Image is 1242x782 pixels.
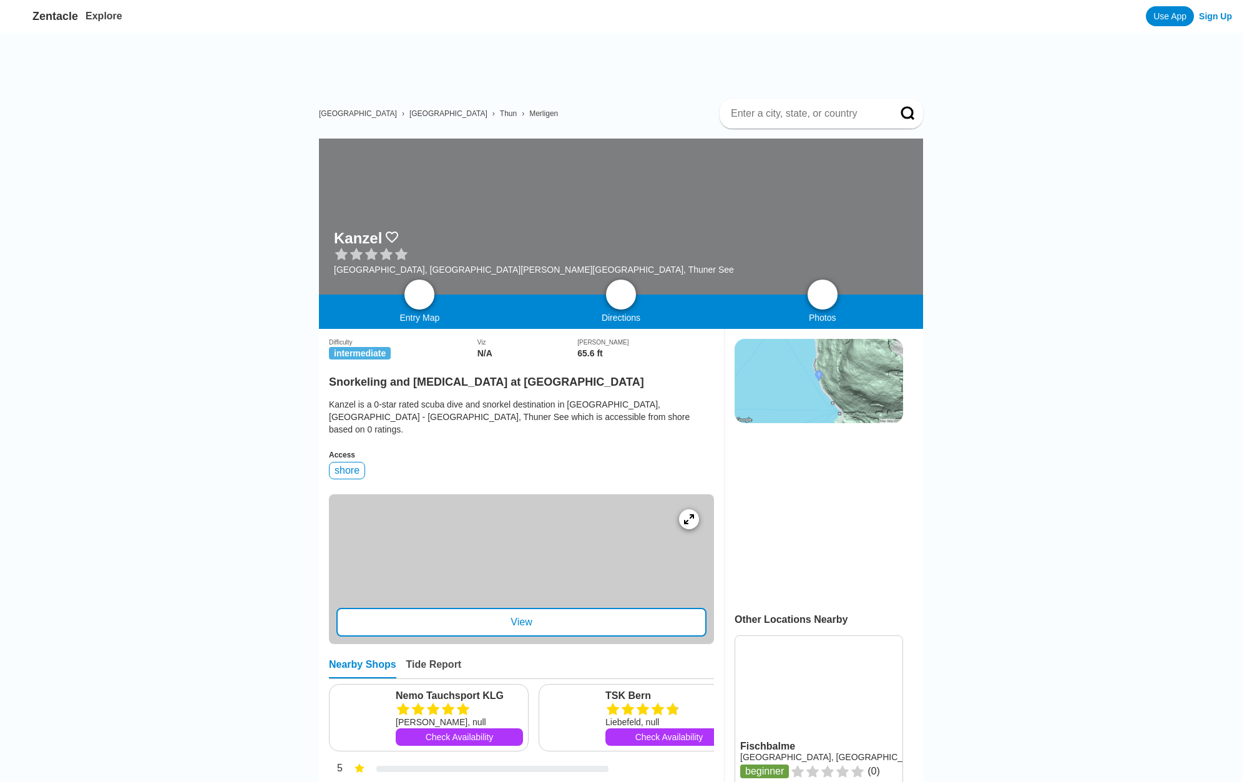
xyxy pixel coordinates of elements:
a: Zentacle logoZentacle [10,6,78,26]
span: › [402,109,404,118]
a: Nemo Tauchsport KLG [396,690,523,702]
img: TSK Bern [544,690,600,746]
h2: Snorkeling and [MEDICAL_DATA] at [GEOGRAPHIC_DATA] [329,368,714,389]
div: [PERSON_NAME] [577,339,714,346]
a: [GEOGRAPHIC_DATA] [319,109,397,118]
div: 65.6 ft [577,348,714,358]
iframe: Advertisement [329,32,923,89]
a: [GEOGRAPHIC_DATA] [409,109,487,118]
span: Zentacle [32,10,78,23]
a: Check Availability [396,728,523,746]
div: Viz [477,339,578,346]
a: Explore [86,11,122,21]
a: Use App [1146,6,1194,26]
div: [GEOGRAPHIC_DATA], [GEOGRAPHIC_DATA][PERSON_NAME][GEOGRAPHIC_DATA], Thuner See [334,265,734,275]
a: Thun [500,109,517,118]
a: Check Availability [605,728,733,746]
input: Enter a city, state, or country [730,107,883,120]
div: View [336,608,707,637]
div: Other Locations Nearby [735,614,923,625]
img: directions [614,287,628,302]
div: [PERSON_NAME], null [396,716,523,728]
div: Entry Map [319,313,521,323]
a: photos [808,280,838,310]
div: Access [329,451,714,459]
span: intermediate [329,347,391,359]
div: N/A [477,348,578,358]
img: Nemo Tauchsport KLG [335,690,391,746]
a: TSK Bern [605,690,733,702]
iframe: Advertisement [735,436,902,592]
div: Tide Report [406,659,462,678]
div: Difficulty [329,339,477,346]
a: entry mapView [329,494,714,644]
div: Liebefeld, null [605,716,733,728]
div: 5 [329,761,343,778]
span: › [492,109,495,118]
span: › [522,109,524,118]
a: Merligen [529,109,558,118]
img: photos [815,287,830,302]
div: Photos [721,313,923,323]
div: shore [329,462,365,479]
img: staticmap [735,339,903,423]
img: Zentacle logo [10,6,30,26]
h1: Kanzel [334,230,382,247]
a: map [404,280,434,310]
div: Kanzel is a 0-star rated scuba dive and snorkel destination in [GEOGRAPHIC_DATA], [GEOGRAPHIC_DAT... [329,398,714,436]
img: map [412,287,427,302]
div: Directions [521,313,722,323]
a: Sign Up [1199,11,1232,21]
div: Nearby Shops [329,659,396,678]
